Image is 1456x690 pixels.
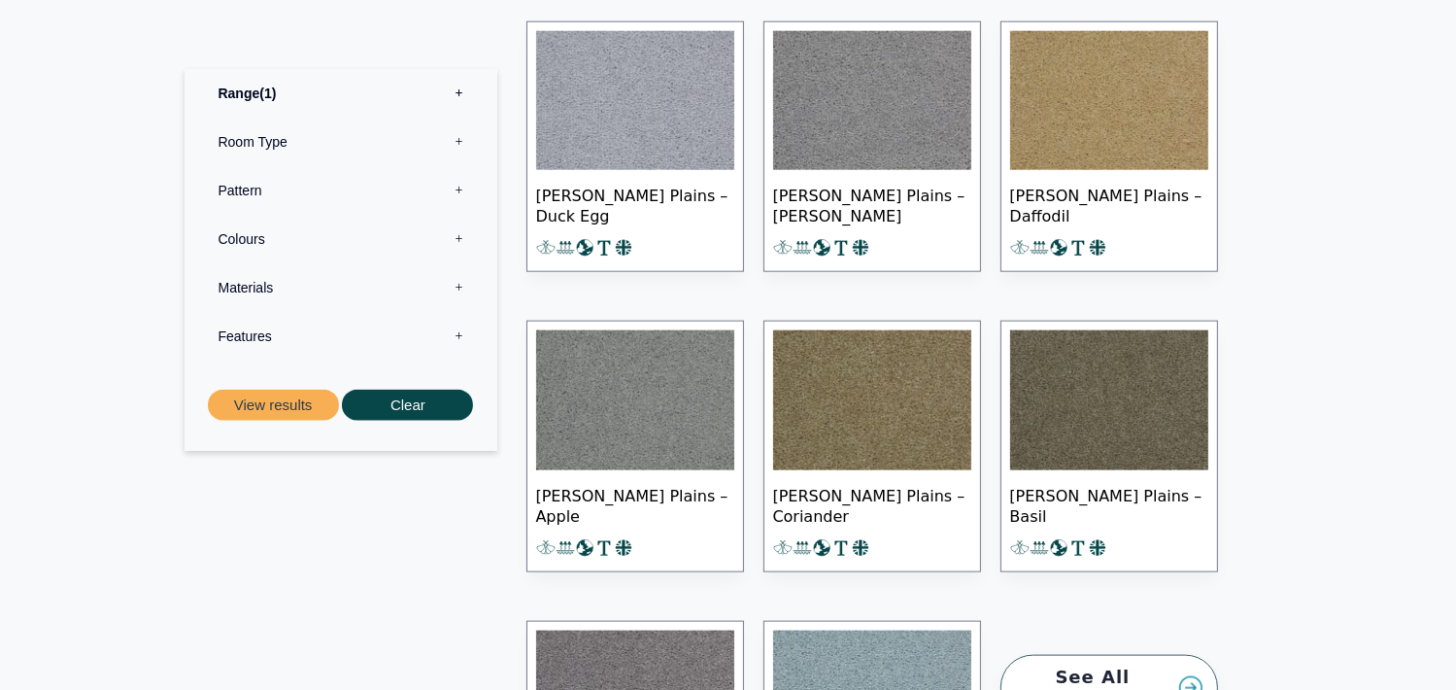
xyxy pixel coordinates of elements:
button: Clear [342,389,473,421]
a: [PERSON_NAME] Plains – Apple [526,321,744,572]
span: [PERSON_NAME] Plains – Basil [1010,470,1208,538]
label: Features [199,311,483,360]
img: Tomkinson Plains - Apple [536,330,734,470]
label: Room Type [199,117,483,165]
span: 1 [259,85,276,100]
a: [PERSON_NAME] Plains – Basil [1000,321,1218,572]
a: [PERSON_NAME] Plains – [PERSON_NAME] [763,21,981,273]
label: Range [199,68,483,117]
a: [PERSON_NAME] Plains – Coriander [763,321,981,572]
label: Pattern [199,165,483,214]
a: [PERSON_NAME] Plains – Daffodil [1000,21,1218,273]
span: [PERSON_NAME] Plains – [PERSON_NAME] [773,170,971,238]
img: Tomkinson Plains Basil [1010,330,1208,470]
label: Materials [199,262,483,311]
a: [PERSON_NAME] Plains – Duck Egg [526,21,744,273]
span: [PERSON_NAME] Plains – Duck Egg [536,170,734,238]
label: Colours [199,214,483,262]
span: [PERSON_NAME] Plains – Apple [536,470,734,538]
span: [PERSON_NAME] Plains – Coriander [773,470,971,538]
button: View results [208,389,339,421]
span: [PERSON_NAME] Plains – Daffodil [1010,170,1208,238]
